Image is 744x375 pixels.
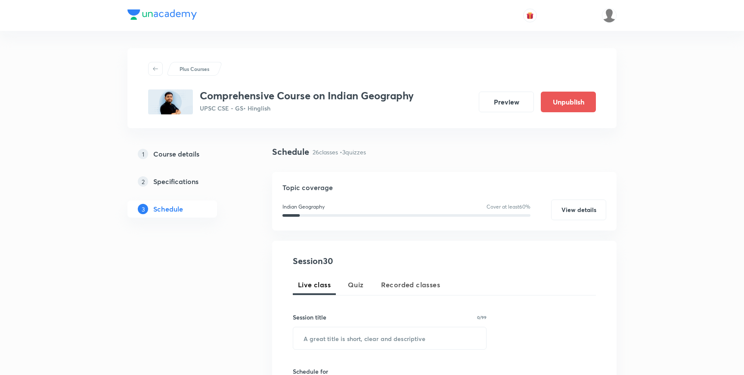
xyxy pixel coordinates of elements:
[127,173,245,190] a: 2Specifications
[551,200,606,220] button: View details
[200,104,414,113] p: UPSC CSE - GS • Hinglish
[293,327,486,349] input: A great title is short, clear and descriptive
[127,9,197,22] a: Company Logo
[340,148,366,157] p: • 3 quizzes
[282,203,325,211] p: Indian Geography
[348,280,364,290] span: Quiz
[153,176,198,187] h5: Specifications
[138,149,148,159] p: 1
[153,149,199,159] h5: Course details
[153,204,183,214] h5: Schedule
[282,182,606,193] h5: Topic coverage
[298,280,331,290] span: Live class
[479,92,534,112] button: Preview
[487,203,530,211] p: Cover at least 60 %
[180,65,209,73] p: Plus Courses
[127,9,197,20] img: Company Logo
[602,8,617,23] img: Ajit
[313,148,338,157] p: 26 classes
[127,145,245,163] a: 1Course details
[541,92,596,112] button: Unpublish
[523,9,537,22] button: avatar
[381,280,440,290] span: Recorded classes
[272,145,309,158] h4: Schedule
[293,255,450,267] h4: Session 30
[477,315,487,320] p: 0/99
[138,204,148,214] p: 3
[138,176,148,187] p: 2
[526,12,534,19] img: avatar
[293,313,326,322] h6: Session title
[148,89,193,114] img: A4187B9B-EC84-4AA5-8F77-2DDC5CBED185_plus.png
[200,89,414,102] h3: Comprehensive Course on Indian Geography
